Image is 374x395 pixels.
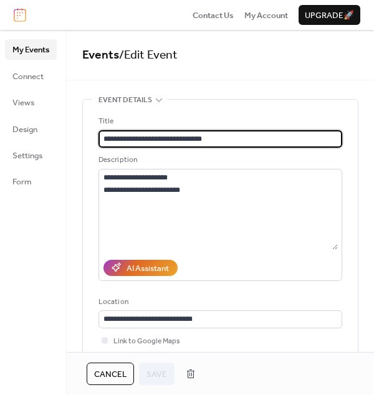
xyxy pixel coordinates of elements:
div: Description [98,154,340,166]
a: My Events [5,39,57,59]
a: Views [5,92,57,112]
span: Settings [12,150,42,162]
span: Views [12,97,34,109]
a: My Account [244,9,288,21]
span: Connect [12,70,44,83]
a: Settings [5,145,57,165]
div: Location [98,296,340,308]
span: / Edit Event [119,44,178,67]
span: Upgrade 🚀 [305,9,354,22]
img: logo [14,8,26,22]
div: AI Assistant [127,262,169,275]
a: Events [82,44,119,67]
span: My Events [12,44,49,56]
span: Contact Us [193,9,234,22]
button: AI Assistant [103,260,178,276]
a: Design [5,119,57,139]
button: Cancel [87,363,134,385]
span: Event details [98,94,152,107]
a: Connect [5,66,57,86]
span: Form [12,176,32,188]
span: Cancel [94,368,127,381]
a: Contact Us [193,9,234,21]
a: Form [5,171,57,191]
button: Upgrade🚀 [299,5,360,25]
div: Title [98,115,340,128]
span: Design [12,123,37,136]
span: Link to Google Maps [113,335,180,348]
span: My Account [244,9,288,22]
